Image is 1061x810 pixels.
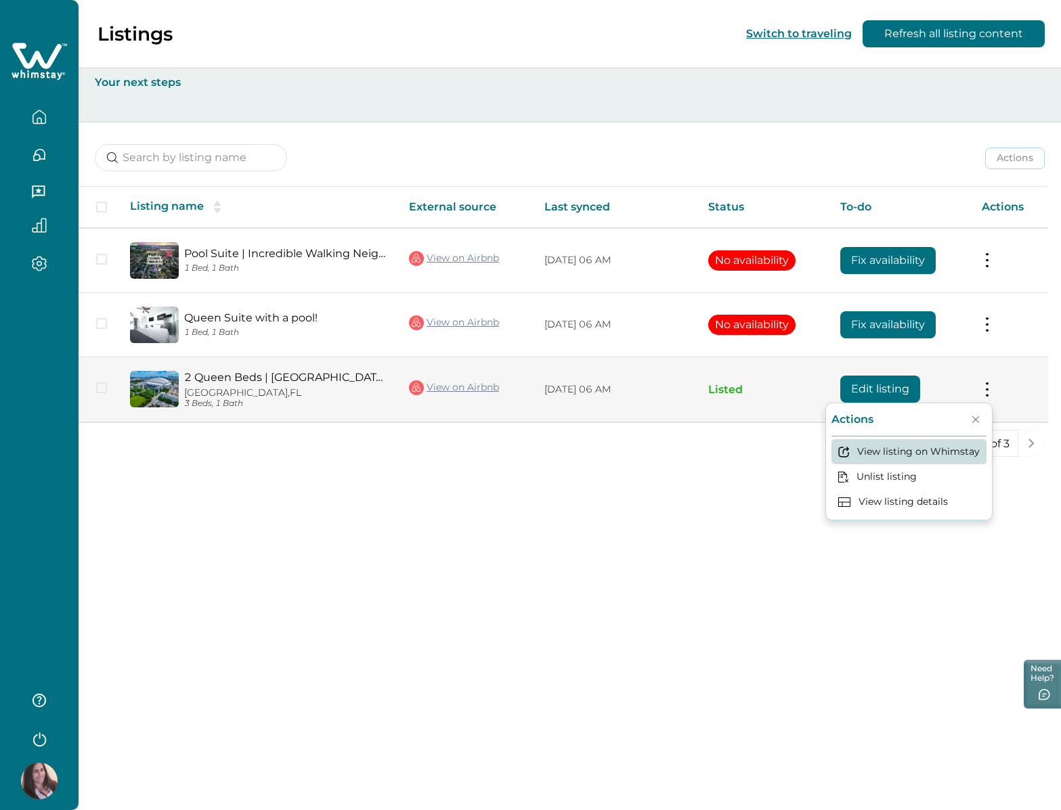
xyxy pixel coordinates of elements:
th: Actions [971,187,1048,228]
button: Refresh all listing content [863,20,1045,47]
input: Search by listing name [95,144,287,171]
button: Switch to traveling [746,27,852,40]
th: Last synced [534,187,697,228]
p: [GEOGRAPHIC_DATA], FL [184,387,387,399]
th: External source [398,187,534,228]
a: View on Airbnb [409,314,499,332]
th: To-do [829,187,971,228]
button: No availability [708,315,796,335]
button: No availability [708,250,796,271]
a: Queen Suite with a pool! [184,311,387,324]
img: propertyImage_Pool Suite | Incredible Walking Neighborhood/Park [130,242,179,279]
p: Your next steps [95,76,1045,89]
th: Status [697,187,829,228]
img: propertyImage_2 Queen Beds | Central MIA | Free Wi-Fi + Parking [130,371,179,407]
button: sorting [204,200,231,214]
button: Close [965,409,987,430]
a: 2 Queen Beds | [GEOGRAPHIC_DATA] | Free Wi-Fi + Parking [184,371,387,384]
p: [DATE] 06 AM [544,254,687,267]
p: Actions [831,413,873,426]
p: 1 Bed, 1 Bath [184,263,387,273]
button: Edit listing [840,376,920,403]
button: Actions [985,148,1045,169]
th: Listing name [119,187,398,228]
img: propertyImage_Queen Suite with a pool! [130,307,179,343]
button: next page [1018,430,1045,457]
a: View on Airbnb [409,250,499,267]
p: 3 Beds, 1 Bath [184,399,387,409]
p: [DATE] 06 AM [544,318,687,332]
p: 1 Bed, 1 Bath [184,328,387,338]
a: View on Airbnb [409,379,499,397]
img: Whimstay Host [21,763,58,799]
p: Listings [98,22,173,45]
button: Fix availability [840,311,936,338]
button: Fix availability [840,247,936,274]
a: Pool Suite | Incredible Walking Neighborhood/Park [184,247,387,260]
p: Listed [708,383,819,397]
p: [DATE] 06 AM [544,383,687,397]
